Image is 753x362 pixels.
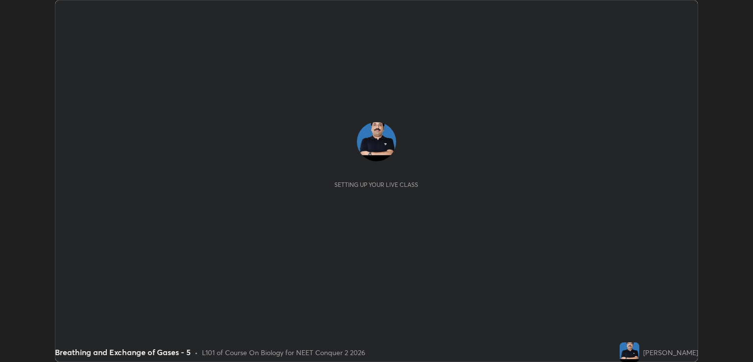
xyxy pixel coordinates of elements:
div: Breathing and Exchange of Gases - 5 [55,346,191,358]
div: Setting up your live class [334,181,418,188]
img: 85f25d22653f4e3f81ce55c3c18ccaf0.jpg [357,122,396,161]
div: L101 of Course On Biology for NEET Conquer 2 2026 [202,347,365,358]
div: [PERSON_NAME] [643,347,698,358]
img: 85f25d22653f4e3f81ce55c3c18ccaf0.jpg [620,342,639,362]
div: • [195,347,198,358]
